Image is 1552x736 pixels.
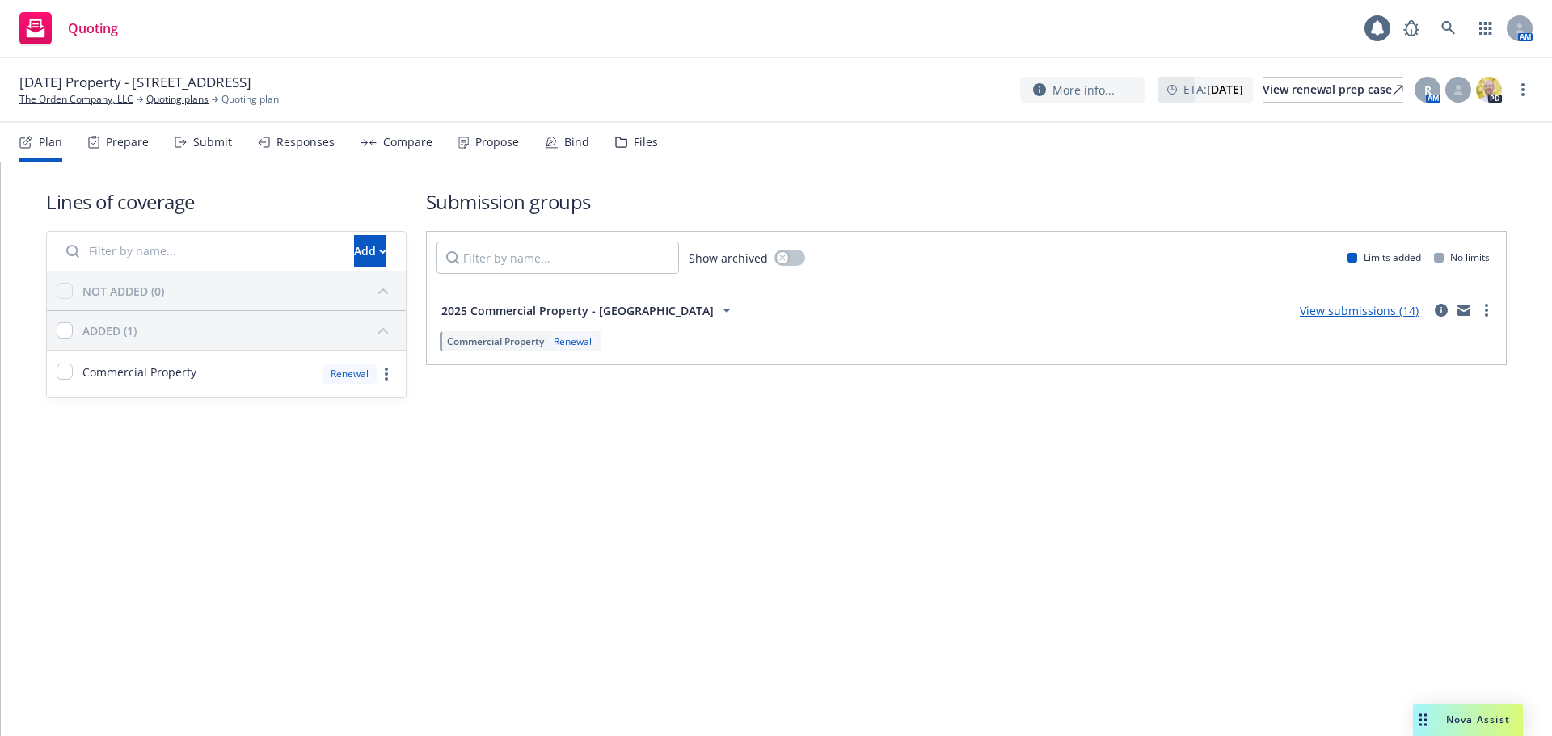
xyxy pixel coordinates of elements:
div: Files [634,136,658,149]
div: Propose [475,136,519,149]
a: more [1513,80,1533,99]
input: Filter by name... [57,235,344,267]
div: Plan [39,136,62,149]
a: circleInformation [1432,301,1451,320]
a: mail [1454,301,1474,320]
span: ETA : [1183,81,1243,98]
div: Responses [276,136,335,149]
a: Quoting plans [146,92,209,107]
img: photo [1476,77,1502,103]
span: 2025 Commercial Property - [GEOGRAPHIC_DATA] [441,302,714,319]
button: More info... [1020,77,1145,103]
span: Show archived [689,250,768,267]
button: ADDED (1) [82,318,396,343]
button: Add [354,235,386,267]
div: ADDED (1) [82,322,137,339]
a: more [377,364,396,384]
div: Limits added [1347,250,1421,264]
div: Renewal [550,334,595,348]
span: More info... [1052,82,1115,99]
div: View renewal prep case [1263,78,1403,102]
div: No limits [1434,250,1490,264]
div: NOT ADDED (0) [82,283,164,300]
div: Renewal [323,364,377,384]
span: Quoting [68,22,118,35]
div: Compare [383,136,432,149]
h1: Lines of coverage [46,188,407,215]
div: Prepare [106,136,149,149]
span: R [1424,82,1432,99]
div: Drag to move [1413,704,1433,736]
a: The Orden Company, LLC [19,92,133,107]
a: Search [1432,12,1465,44]
button: 2025 Commercial Property - [GEOGRAPHIC_DATA] [436,294,741,326]
a: Switch app [1470,12,1502,44]
button: Nova Assist [1413,704,1523,736]
a: more [1477,301,1496,320]
div: Submit [193,136,232,149]
span: [DATE] Property - [STREET_ADDRESS] [19,73,251,92]
span: Quoting plan [221,92,279,107]
h1: Submission groups [426,188,1507,215]
a: Quoting [13,6,124,51]
input: Filter by name... [436,242,679,274]
a: Report a Bug [1395,12,1428,44]
a: View renewal prep case [1263,77,1403,103]
button: NOT ADDED (0) [82,278,396,304]
strong: [DATE] [1207,82,1243,97]
a: View submissions (14) [1300,303,1419,318]
span: Nova Assist [1446,713,1510,726]
div: Bind [564,136,589,149]
div: Add [354,236,386,267]
span: Commercial Property [447,334,544,348]
span: Commercial Property [82,364,196,381]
